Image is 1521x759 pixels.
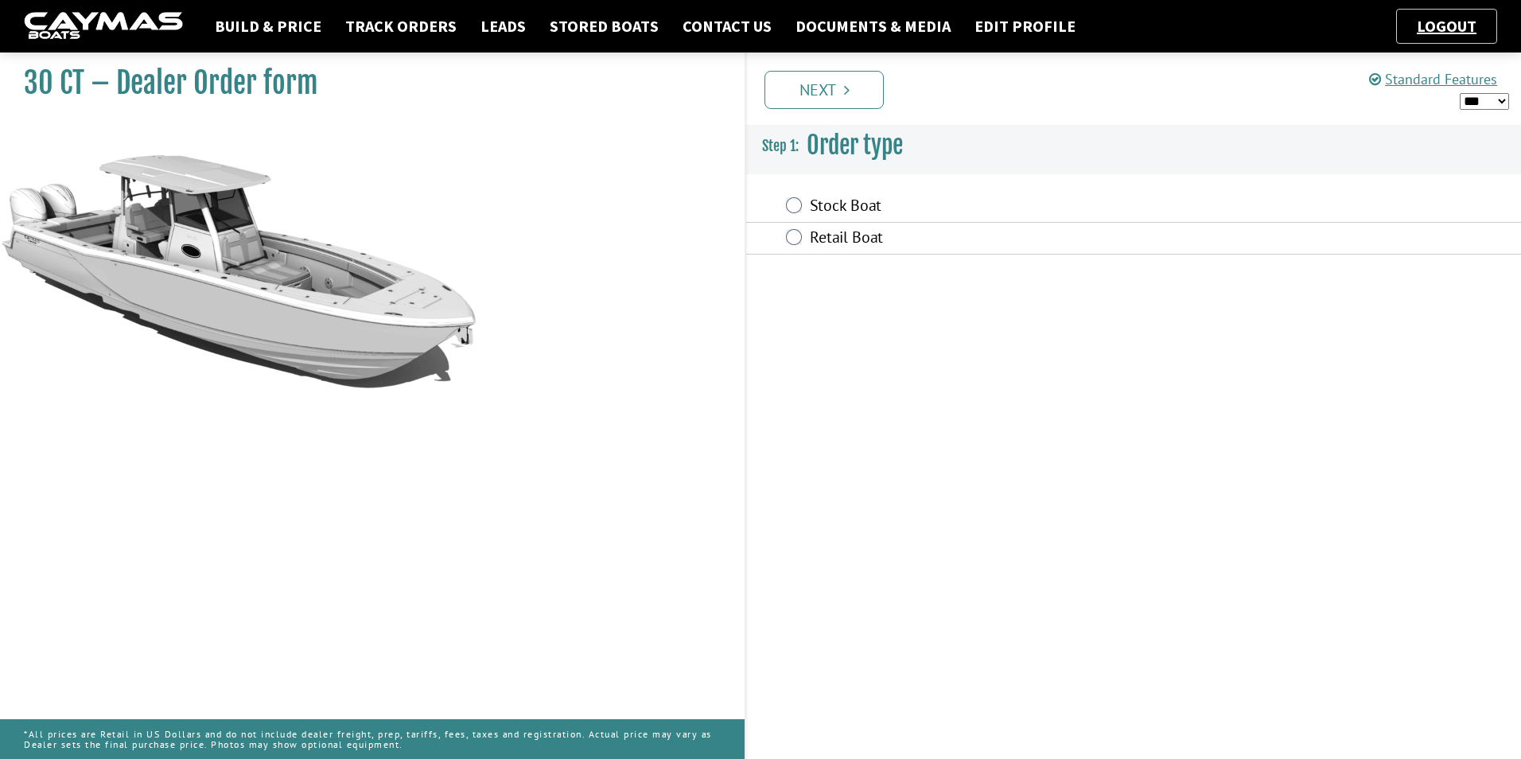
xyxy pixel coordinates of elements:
a: Contact Us [675,16,780,37]
a: Logout [1409,16,1484,36]
ul: Pagination [760,68,1521,109]
h1: 30 CT – Dealer Order form [24,65,705,101]
p: *All prices are Retail in US Dollars and do not include dealer freight, prep, tariffs, fees, taxe... [24,721,721,757]
h3: Order type [746,116,1521,175]
img: caymas-dealer-connect-2ed40d3bc7270c1d8d7ffb4b79bf05adc795679939227970def78ec6f6c03838.gif [24,12,183,41]
a: Stored Boats [542,16,667,37]
a: Edit Profile [967,16,1083,37]
a: Track Orders [337,16,465,37]
a: Documents & Media [788,16,959,37]
a: Leads [473,16,534,37]
a: Standard Features [1369,70,1497,88]
label: Stock Boat [810,196,1236,219]
a: Build & Price [207,16,329,37]
label: Retail Boat [810,228,1236,251]
a: Next [764,71,884,109]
